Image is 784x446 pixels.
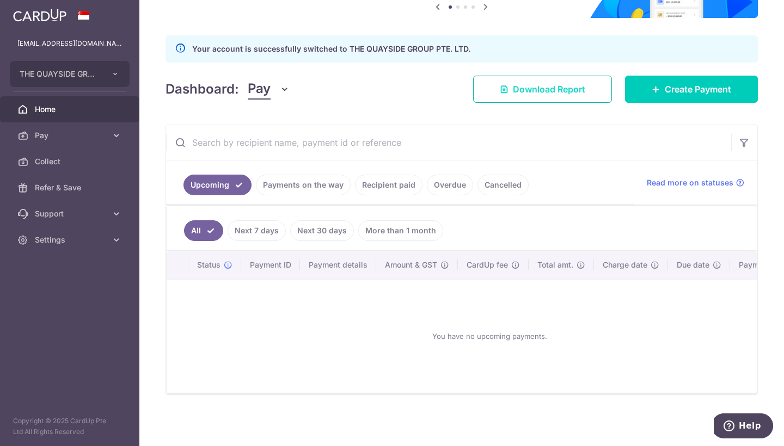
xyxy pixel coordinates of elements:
input: Search by recipient name, payment id or reference [166,125,731,160]
span: Refer & Save [35,182,107,193]
a: Recipient paid [355,175,422,195]
button: THE QUAYSIDE GROUP PTE. LTD. [10,61,130,87]
a: Create Payment [625,76,758,103]
p: [EMAIL_ADDRESS][DOMAIN_NAME] [17,38,122,49]
span: Download Report [513,83,585,96]
span: Help [25,8,47,17]
a: Download Report [473,76,612,103]
span: Settings [35,234,107,245]
a: Read more on statuses [647,177,744,188]
span: Pay [248,79,271,100]
a: Payments on the way [256,175,351,195]
span: Amount & GST [385,259,437,270]
img: CardUp [13,9,66,22]
a: Next 7 days [228,220,286,241]
span: Home [35,104,107,115]
span: Status [197,259,220,270]
span: Pay [35,130,107,141]
button: Pay [248,79,290,100]
span: Create Payment [665,83,731,96]
span: Read more on statuses [647,177,733,188]
span: Due date [677,259,709,270]
th: Payment ID [241,251,300,279]
a: Upcoming [183,175,252,195]
a: More than 1 month [358,220,443,241]
span: CardUp fee [467,259,508,270]
span: Charge date [603,259,647,270]
iframe: Opens a widget where you can find more information [714,413,773,441]
span: Support [35,208,107,219]
a: Next 30 days [290,220,354,241]
a: Cancelled [477,175,529,195]
span: THE QUAYSIDE GROUP PTE. LTD. [20,69,100,79]
span: Total amt. [537,259,573,270]
h4: Dashboard: [166,79,239,99]
th: Payment details [300,251,376,279]
p: Your account is successfully switched to THE QUAYSIDE GROUP PTE. LTD. [192,42,470,55]
a: Overdue [427,175,473,195]
span: Collect [35,156,107,167]
a: All [184,220,223,241]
